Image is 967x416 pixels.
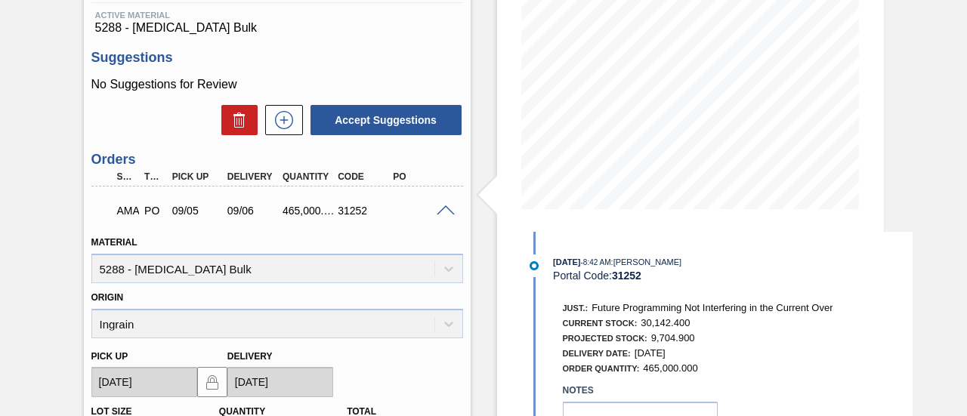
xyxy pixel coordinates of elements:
[91,292,124,303] label: Origin
[258,105,303,135] div: New suggestion
[643,362,697,374] span: 465,000.000
[389,171,449,182] div: PO
[227,351,273,362] label: Delivery
[95,11,459,20] span: Active Material
[334,171,394,182] div: Code
[141,171,167,182] div: Type
[303,103,463,137] div: Accept Suggestions
[113,171,140,182] div: Step
[279,171,338,182] div: Quantity
[563,304,589,313] span: Just.:
[91,367,197,397] input: mm/dd/yyyy
[91,237,137,248] label: Material
[310,105,462,135] button: Accept Suggestions
[635,347,666,359] span: [DATE]
[117,205,136,217] p: AMA
[197,367,227,397] button: locked
[279,205,338,217] div: 465,000.000
[563,364,640,373] span: Order Quantity:
[612,270,641,282] strong: 31252
[611,257,682,267] span: : [PERSON_NAME]
[91,78,463,91] p: No Suggestions for Review
[168,171,228,182] div: Pick up
[592,302,833,313] span: Future Programming Not Interfering in the Current Over
[113,194,140,227] div: Awaiting Manager Approval
[563,334,647,343] span: Projected Stock:
[224,205,283,217] div: 09/06/2025
[651,332,695,344] span: 9,704.900
[334,205,394,217] div: 31252
[581,258,611,267] span: - 8:42 AM
[168,205,228,217] div: 09/05/2025
[641,317,690,328] span: 30,142.400
[95,21,459,35] span: 5288 - [MEDICAL_DATA] Bulk
[91,50,463,66] h3: Suggestions
[553,257,580,267] span: [DATE]
[91,152,463,168] h3: Orders
[553,270,912,282] div: Portal Code:
[563,319,638,328] span: Current Stock:
[91,351,128,362] label: Pick up
[563,349,631,358] span: Delivery Date:
[563,380,718,402] label: Notes
[227,367,333,397] input: mm/dd/yyyy
[214,105,258,135] div: Delete Suggestions
[203,373,221,391] img: locked
[141,205,167,217] div: Purchase order
[530,261,539,270] img: atual
[224,171,283,182] div: Delivery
